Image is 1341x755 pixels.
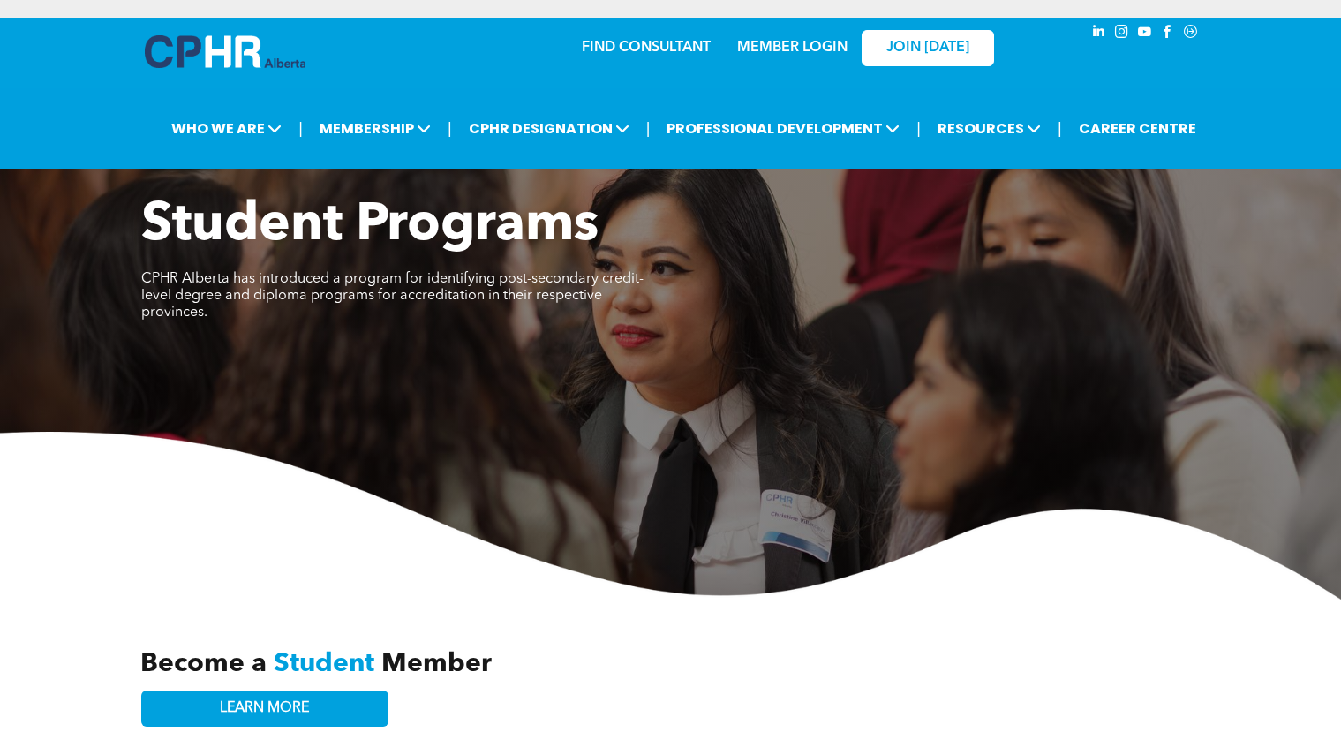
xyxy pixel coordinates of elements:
a: FIND CONSULTANT [582,41,711,55]
a: CAREER CENTRE [1074,112,1202,145]
a: Social network [1181,22,1201,46]
span: JOIN [DATE] [886,40,969,57]
span: CPHR Alberta has introduced a program for identifying post-secondary credit-level degree and dipl... [141,272,644,320]
li: | [448,110,452,147]
li: | [1058,110,1062,147]
a: youtube [1135,22,1155,46]
a: facebook [1158,22,1178,46]
span: Member [381,651,492,677]
a: JOIN [DATE] [862,30,994,66]
span: CPHR DESIGNATION [463,112,635,145]
span: WHO WE ARE [166,112,287,145]
a: MEMBER LOGIN [737,41,848,55]
img: A blue and white logo for cp alberta [145,35,305,68]
span: RESOURCES [932,112,1046,145]
li: | [298,110,303,147]
a: linkedin [1089,22,1109,46]
a: LEARN MORE [141,691,388,727]
span: Become a [140,651,267,677]
span: MEMBERSHIP [314,112,436,145]
span: Student Programs [141,200,599,253]
span: Student [274,651,374,677]
li: | [916,110,921,147]
li: | [646,110,651,147]
a: instagram [1112,22,1132,46]
span: LEARN MORE [220,700,309,717]
span: PROFESSIONAL DEVELOPMENT [661,112,905,145]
